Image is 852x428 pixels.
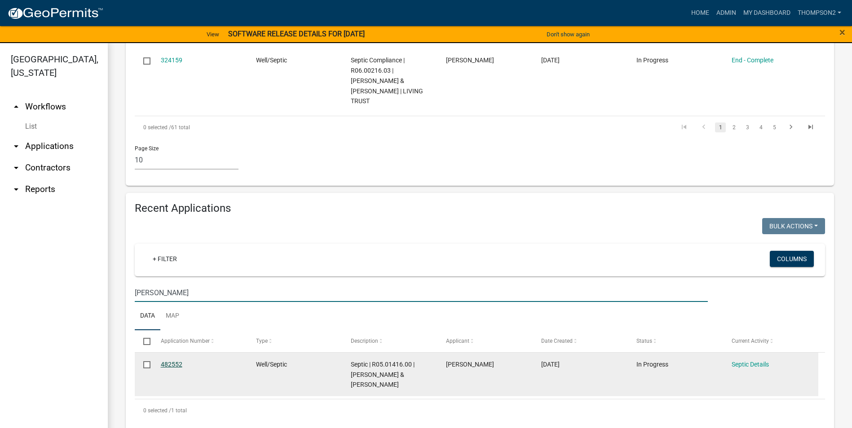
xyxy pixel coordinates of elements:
span: 0 selected / [143,124,171,131]
a: Thompson2 [794,4,845,22]
span: Well/Septic [256,57,287,64]
span: × [839,26,845,39]
a: Admin [713,4,740,22]
datatable-header-cell: Type [247,330,342,352]
datatable-header-cell: Applicant [437,330,533,352]
button: Close [839,27,845,38]
span: In Progress [636,57,668,64]
span: Application Number [161,338,210,344]
a: 1 [715,122,726,132]
a: My Dashboard [740,4,794,22]
a: 4 [755,122,766,132]
a: Data [135,302,160,331]
a: 5 [769,122,780,132]
span: 09/23/2025 [541,361,560,368]
a: Map [160,302,185,331]
a: Septic Details [732,361,769,368]
datatable-header-cell: Status [628,330,723,352]
button: Columns [770,251,814,267]
span: Well/Septic [256,361,287,368]
li: page 1 [714,120,727,135]
span: Type [256,338,268,344]
li: page 2 [727,120,741,135]
datatable-header-cell: Application Number [152,330,247,352]
span: Status [636,338,652,344]
datatable-header-cell: Date Created [533,330,628,352]
a: 324159 [161,57,182,64]
datatable-header-cell: Current Activity [723,330,818,352]
span: 0 selected / [143,407,171,414]
i: arrow_drop_down [11,184,22,195]
div: 61 total [135,116,407,139]
span: Current Activity [732,338,769,344]
a: go to next page [782,122,799,132]
span: Date Created [541,338,573,344]
span: Darrin [446,57,494,64]
a: + Filter [146,251,184,267]
button: Bulk Actions [762,218,825,234]
span: 10/15/2024 [541,57,560,64]
i: arrow_drop_up [11,101,22,112]
datatable-header-cell: Description [342,330,437,352]
li: page 4 [754,120,768,135]
div: 1 total [135,399,825,422]
li: page 3 [741,120,754,135]
a: End - Complete [732,57,773,64]
datatable-header-cell: Select [135,330,152,352]
strong: SOFTWARE RELEASE DETAILS FOR [DATE] [228,30,365,38]
span: In Progress [636,361,668,368]
span: Septic Compliance | R06.00216.03 | RICHARDSON,MARK D & PEGGY A | LIVING TRUST [351,57,423,105]
a: go to last page [802,122,819,132]
i: arrow_drop_down [11,162,22,173]
a: Home [688,4,713,22]
a: 482552 [161,361,182,368]
li: page 5 [768,120,781,135]
a: 3 [742,122,753,132]
span: Description [351,338,378,344]
button: Don't show again [543,27,593,42]
i: arrow_drop_down [11,141,22,152]
input: Search for applications [135,284,708,302]
span: Shari Bartlett [446,361,494,368]
h4: Recent Applications [135,202,825,215]
a: go to first page [675,122,693,132]
span: Septic | R05.01416.00 | CHRISTOPHER L & LORIE L MIZE [351,361,415,389]
a: View [203,27,223,42]
a: 2 [728,122,739,132]
span: Applicant [446,338,469,344]
a: go to previous page [695,122,712,132]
